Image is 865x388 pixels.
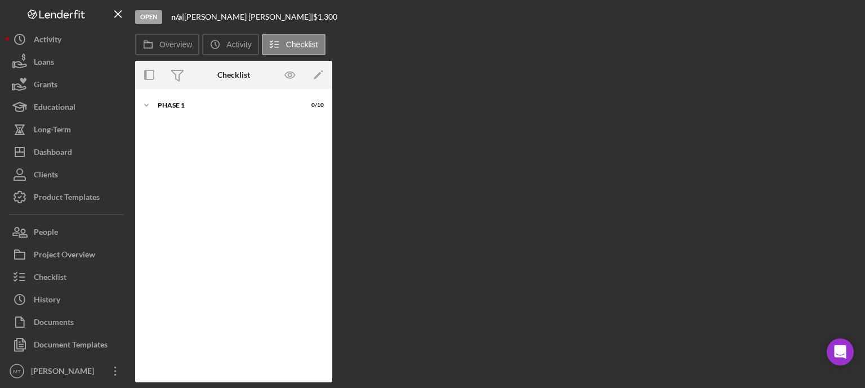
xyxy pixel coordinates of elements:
label: Checklist [286,40,318,49]
button: Grants [6,73,130,96]
div: 0 / 10 [304,102,324,109]
label: Overview [159,40,192,49]
div: [PERSON_NAME] [28,360,101,385]
span: $1,300 [313,12,337,21]
button: Documents [6,311,130,333]
div: Phase 1 [158,102,296,109]
div: Documents [34,311,74,336]
button: Loans [6,51,130,73]
button: Activity [6,28,130,51]
div: Checklist [34,266,66,291]
div: Dashboard [34,141,72,166]
label: Activity [226,40,251,49]
button: Checklist [6,266,130,288]
div: Product Templates [34,186,100,211]
button: Activity [202,34,258,55]
div: Project Overview [34,243,95,269]
button: MT[PERSON_NAME] [6,360,130,382]
button: Clients [6,163,130,186]
div: Checklist [217,70,250,79]
div: Clients [34,163,58,189]
div: Loans [34,51,54,76]
button: Dashboard [6,141,130,163]
div: Long-Term [34,118,71,144]
button: Project Overview [6,243,130,266]
div: Document Templates [34,333,108,359]
div: Grants [34,73,57,99]
button: Educational [6,96,130,118]
button: Long-Term [6,118,130,141]
div: [PERSON_NAME] [PERSON_NAME] | [184,12,313,21]
div: People [34,221,58,246]
div: | [171,12,184,21]
div: Educational [34,96,75,121]
div: Open Intercom Messenger [827,338,854,365]
text: MT [13,368,21,374]
button: Product Templates [6,186,130,208]
button: Overview [135,34,199,55]
button: People [6,221,130,243]
button: History [6,288,130,311]
button: Checklist [262,34,326,55]
div: Activity [34,28,61,53]
b: n/a [171,12,182,21]
button: Document Templates [6,333,130,356]
div: Open [135,10,162,24]
div: History [34,288,60,314]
